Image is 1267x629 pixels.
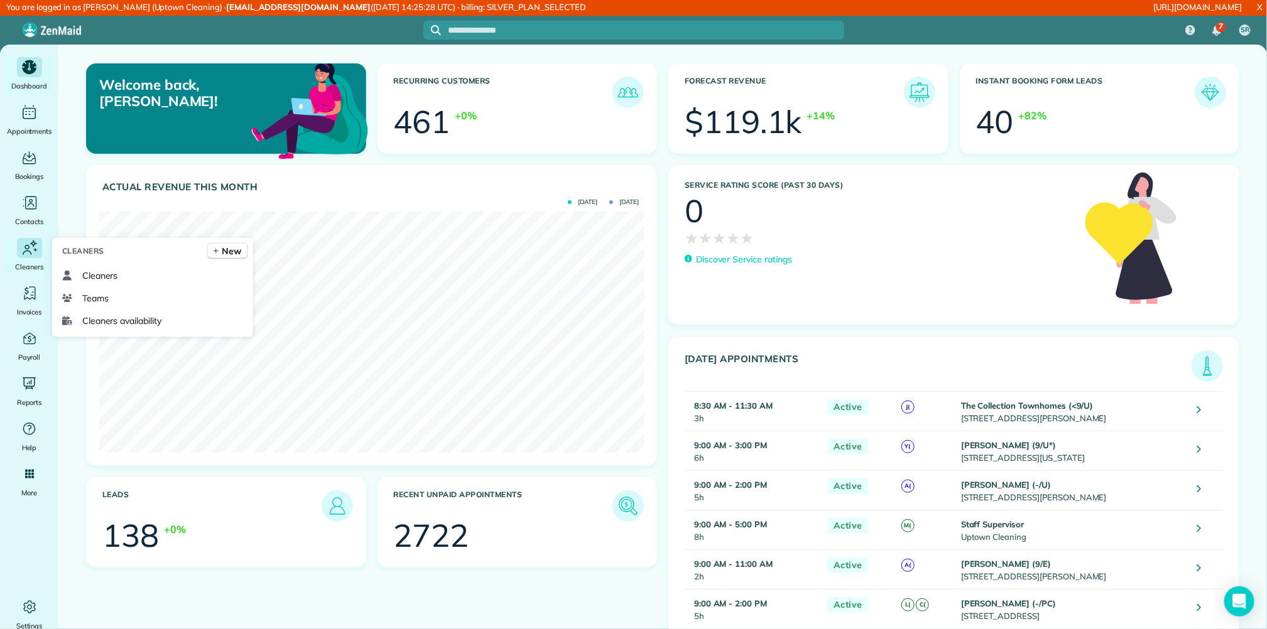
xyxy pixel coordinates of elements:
[694,519,767,529] strong: 9:00 AM - 5:00 PM
[827,597,869,613] span: Active
[102,181,644,193] h3: Actual Revenue this month
[5,419,53,454] a: Help
[827,399,869,415] span: Active
[694,598,767,608] strong: 9:00 AM - 2:00 PM
[694,401,773,411] strong: 8:30 AM - 11:30 AM
[958,471,1188,510] td: [STREET_ADDRESS][PERSON_NAME]
[685,77,904,108] h3: Forecast Revenue
[455,108,477,123] div: +0%
[102,520,159,551] div: 138
[616,80,641,105] img: icon_recurring_customers-cf858462ba22bcd05b5a5880d41d6543d210077de5bb9ebc9590e49fd87d84ed.png
[685,253,792,266] a: Discover Service ratings
[685,353,1192,382] h3: [DATE] Appointments
[249,49,371,171] img: dashboard_welcome-42a62b7d889689a78055ac9021e634bf52bae3f8056760290aed330b23ab8690.png
[901,519,915,532] span: M(
[5,193,53,228] a: Contacts
[685,181,1073,190] h3: Service Rating score (past 30 days)
[685,227,699,249] span: ★
[976,106,1014,137] div: 40
[726,227,740,249] span: ★
[222,245,241,257] span: New
[961,559,1051,569] strong: [PERSON_NAME] (9/E)
[958,589,1188,629] td: [STREET_ADDRESS]
[5,374,53,409] a: Reports
[694,480,767,490] strong: 9:00 AM - 2:00 PM
[17,306,42,318] span: Invoices
[1195,353,1220,379] img: icon_todays_appointments-901f7ab196bb0bea1936b74009e4eb5ffbc2d2711fa7634e0d609ed5ef32b18b.png
[685,106,802,137] div: $119.1k
[901,440,915,453] span: Y(
[1241,25,1249,35] span: SR
[827,439,869,454] span: Active
[207,243,248,259] a: New
[325,493,350,519] img: icon_leads-1bed01f49abd5b7fead27621c3d59655bb73ed531f8eeb49469d10e621d6b896.png
[740,227,754,249] span: ★
[685,550,821,589] td: 2h
[15,215,43,228] span: Contacts
[1219,21,1223,31] span: 7
[568,199,597,205] span: [DATE]
[685,471,821,510] td: 5h
[694,559,773,569] strong: 9:00 AM - 11:00 AM
[394,106,450,137] div: 461
[57,309,248,332] a: Cleaners availability
[62,245,104,257] span: Cleaners
[1224,586,1254,616] div: Open Intercom Messenger
[1175,16,1267,45] nav: Main
[685,589,821,629] td: 5h
[696,253,792,266] p: Discover Service ratings
[394,77,613,108] h3: Recurring Customers
[685,510,821,550] td: 8h
[827,557,869,573] span: Active
[1154,2,1242,12] a: [URL][DOMAIN_NAME]
[5,283,53,318] a: Invoices
[1204,17,1230,45] div: 7 unread notifications
[976,77,1195,108] h3: Instant Booking Form Leads
[901,559,915,572] span: A(
[11,80,47,92] span: Dashboard
[961,598,1056,608] strong: [PERSON_NAME] (-/PC)
[82,269,118,282] span: Cleaners
[7,125,52,137] span: Appointments
[958,431,1188,471] td: [STREET_ADDRESS][US_STATE]
[102,490,322,522] h3: Leads
[57,264,248,287] a: Cleaners
[827,518,869,534] span: Active
[5,57,53,92] a: Dashboard
[961,480,1051,490] strong: [PERSON_NAME] (-/U)
[22,441,37,454] span: Help
[901,480,915,493] span: A(
[5,148,53,183] a: Bookings
[616,493,641,519] img: icon_unpaid_appointments-47b8ce3997adf2238b356f14209ab4cced10bd1f174958f3ca8f1d0dd7fffeee.png
[15,170,44,183] span: Bookings
[685,195,704,227] div: 0
[916,598,929,611] span: C(
[5,238,53,273] a: Cleaners
[164,522,186,537] div: +0%
[1198,80,1223,105] img: icon_form_leads-04211a6a04a5b2264e4ee56bc0799ec3eb69b7e499cbb523a139df1d13a81ae0.png
[699,227,712,249] span: ★
[961,440,1056,450] strong: [PERSON_NAME] (9/U*)
[18,351,41,363] span: Payroll
[394,490,613,522] h3: Recent unpaid appointments
[961,519,1024,529] strong: Staff Supervisor
[807,108,835,123] div: +14%
[958,392,1188,431] td: [STREET_ADDRESS][PERSON_NAME]
[961,401,1094,411] strong: The Collection Townhomes (<9/U)
[99,77,276,110] p: Welcome back, [PERSON_NAME]!
[423,25,441,35] button: Focus search
[5,328,53,363] a: Payroll
[82,314,161,327] span: Cleaners availability
[431,25,441,35] svg: Focus search
[5,102,53,137] a: Appointments
[907,80,932,105] img: icon_forecast_revenue-8c13a41c7ed35a8dcfafea3cbb826a0462acb37728057bba2d056411b612bbbe.png
[15,261,43,273] span: Cleaners
[685,431,821,471] td: 6h
[394,520,469,551] div: 2722
[694,440,767,450] strong: 9:00 AM - 3:00 PM
[958,510,1188,550] td: Uptown Cleaning
[82,292,109,304] span: Teams
[17,396,42,409] span: Reports
[21,487,37,499] span: More
[609,199,639,205] span: [DATE]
